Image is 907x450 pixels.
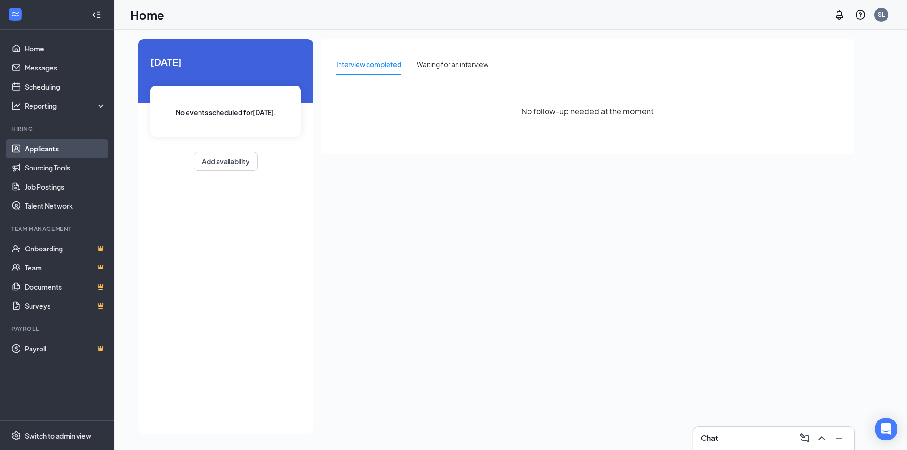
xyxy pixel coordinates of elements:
[25,277,106,296] a: DocumentsCrown
[11,101,21,110] svg: Analysis
[25,177,106,196] a: Job Postings
[25,258,106,277] a: TeamCrown
[814,430,829,446] button: ChevronUp
[11,125,104,133] div: Hiring
[25,58,106,77] a: Messages
[878,10,885,19] div: SL
[92,10,101,20] svg: Collapse
[831,430,847,446] button: Minimize
[875,418,897,440] div: Open Intercom Messenger
[336,59,401,70] div: Interview completed
[25,77,106,96] a: Scheduling
[25,39,106,58] a: Home
[417,59,488,70] div: Waiting for an interview
[521,105,654,117] span: No follow-up needed at the moment
[855,9,866,20] svg: QuestionInfo
[25,139,106,158] a: Applicants
[833,432,845,444] svg: Minimize
[11,225,104,233] div: Team Management
[701,433,718,443] h3: Chat
[25,196,106,215] a: Talent Network
[176,107,276,118] span: No events scheduled for [DATE] .
[130,7,164,23] h1: Home
[11,325,104,333] div: Payroll
[150,54,301,69] span: [DATE]
[25,296,106,315] a: SurveysCrown
[797,430,812,446] button: ComposeMessage
[25,101,107,110] div: Reporting
[799,432,810,444] svg: ComposeMessage
[194,152,258,171] button: Add availability
[25,158,106,177] a: Sourcing Tools
[11,431,21,440] svg: Settings
[25,239,106,258] a: OnboardingCrown
[834,9,845,20] svg: Notifications
[25,339,106,358] a: PayrollCrown
[816,432,827,444] svg: ChevronUp
[10,10,20,19] svg: WorkstreamLogo
[25,431,91,440] div: Switch to admin view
